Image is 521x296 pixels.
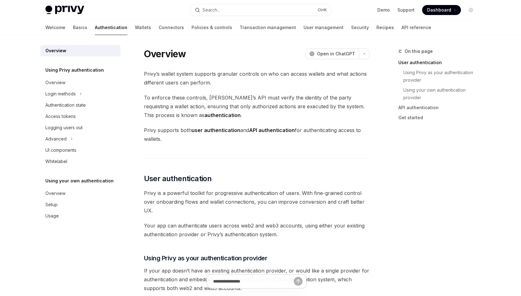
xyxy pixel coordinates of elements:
[40,199,120,210] a: Setup
[45,177,114,185] h5: Using your own authentication
[40,100,120,111] a: Authentication state
[45,6,84,14] img: light logo
[144,69,370,87] span: Privy’s wallet system supports granular controls on who can access wallets and what actions diffe...
[45,79,65,86] div: Overview
[304,20,344,35] a: User management
[144,254,268,263] span: Using Privy as your authentication provider
[45,101,86,109] div: Authentication state
[294,277,303,286] button: Send message
[40,45,120,56] a: Overview
[45,20,65,35] a: Welcome
[202,6,220,14] div: Search...
[466,5,476,15] button: Toggle dark mode
[427,7,451,13] span: Dashboard
[40,210,120,222] a: Usage
[398,113,481,123] a: Get started
[135,20,151,35] a: Wallets
[398,58,481,68] a: User authentication
[40,88,120,100] button: Toggle Login methods section
[45,201,58,208] div: Setup
[213,274,294,288] input: Ask a question...
[405,48,433,55] span: On this page
[45,190,65,197] div: Overview
[45,66,104,74] h5: Using Privy authentication
[40,145,120,156] a: UI components
[73,20,87,35] a: Basics
[45,158,67,165] div: Whitelabel
[305,48,359,59] button: Open in ChatGPT
[45,90,76,98] div: Login methods
[144,48,186,59] h1: Overview
[240,20,296,35] a: Transaction management
[45,124,83,131] div: Logging users out
[397,7,415,13] a: Support
[95,20,127,35] a: Authentication
[191,4,331,16] button: Open search
[45,113,76,120] div: Access tokens
[45,146,76,154] div: UI components
[40,111,120,122] a: Access tokens
[317,51,355,57] span: Open in ChatGPT
[144,174,212,184] span: User authentication
[40,188,120,199] a: Overview
[45,212,59,220] div: Usage
[398,68,481,85] a: Using Privy as your authentication provider
[45,47,66,54] div: Overview
[351,20,369,35] a: Security
[144,189,370,215] span: Privy is a powerful toolkit for progressive authentication of users. With fine-grained control ov...
[144,93,370,120] span: To enforce these controls, [PERSON_NAME]’s API must verify the identity of the party requesting a...
[40,133,120,145] button: Toggle Advanced section
[249,127,295,133] strong: API authentication
[401,20,431,35] a: API reference
[318,8,327,13] span: Ctrl K
[40,77,120,88] a: Overview
[40,122,120,133] a: Logging users out
[144,266,370,293] span: If your app doesn’t have an existing authentication provider, or would like a single provider for...
[376,20,394,35] a: Recipes
[377,7,390,13] a: Demo
[192,127,240,133] strong: user authentication
[45,135,67,143] div: Advanced
[204,112,241,118] strong: authentication
[144,221,370,239] span: Your app can authenticate users across web2 and web3 accounts, using either your existing authent...
[144,126,370,143] span: Privy supports both and for authenticating access to wallets.
[159,20,184,35] a: Connectors
[192,20,232,35] a: Policies & controls
[398,85,481,103] a: Using your own authentication provider
[422,5,461,15] a: Dashboard
[398,103,481,113] a: API authentication
[40,156,120,167] a: Whitelabel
